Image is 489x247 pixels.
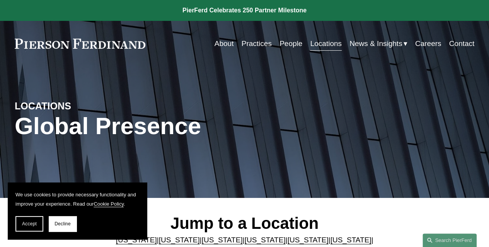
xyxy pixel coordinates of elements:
a: Contact [449,36,475,51]
h4: LOCATIONS [15,100,129,112]
a: About [215,36,234,51]
a: Search this site [423,233,477,247]
a: Practices [242,36,272,51]
button: Accept [15,216,43,232]
span: News & Insights [349,37,402,50]
section: Cookie banner [8,182,147,239]
span: Decline [55,221,71,227]
a: [US_STATE] [330,236,371,244]
a: [US_STATE] [287,236,328,244]
h1: Global Presence [15,112,321,140]
a: [US_STATE] [159,236,200,244]
button: Decline [49,216,77,232]
a: folder dropdown [349,36,407,51]
a: [US_STATE] [245,236,286,244]
a: People [279,36,302,51]
a: Cookie Policy [94,201,124,207]
p: We use cookies to provide necessary functionality and improve your experience. Read our . [15,190,139,208]
a: [US_STATE] [202,236,243,244]
a: Careers [415,36,441,51]
h2: Jump to a Location [111,214,379,233]
a: [US_STATE] [116,236,157,244]
span: Accept [22,221,37,227]
a: Locations [310,36,341,51]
